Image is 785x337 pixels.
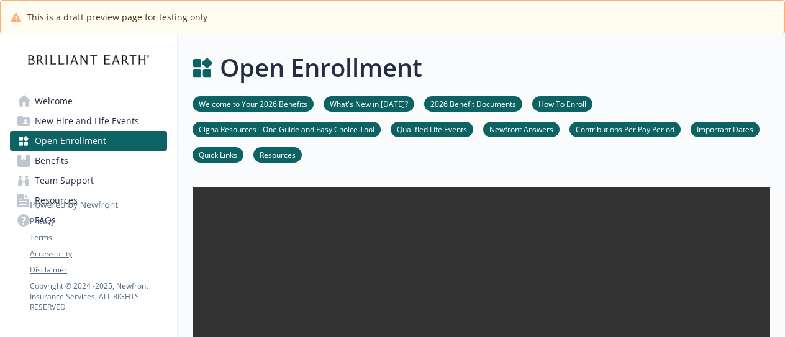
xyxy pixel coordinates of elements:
[35,171,94,191] span: Team Support
[193,97,314,109] a: Welcome to Your 2026 Benefits
[483,123,560,135] a: Newfront Answers
[35,131,106,151] span: Open Enrollment
[691,123,760,135] a: Important Dates
[35,111,139,131] span: New Hire and Life Events
[10,210,167,230] a: FAQs
[27,11,207,24] span: This is a draft preview page for testing only
[10,111,167,131] a: New Hire and Life Events
[10,131,167,151] a: Open Enrollment
[424,97,522,109] a: 2026 Benefit Documents
[253,148,302,160] a: Resources
[532,97,592,109] a: How To Enroll
[10,171,167,191] a: Team Support
[30,248,166,259] a: Accessibility
[30,216,166,227] a: Privacy
[30,264,166,276] a: Disclaimer
[35,151,68,171] span: Benefits
[30,232,166,243] a: Terms
[193,123,381,135] a: Cigna Resources - One Guide and Easy Choice Tool
[324,97,414,109] a: What's New in [DATE]?
[569,123,681,135] a: Contributions Per Pay Period
[35,91,73,111] span: Welcome
[10,191,167,210] a: Resources
[193,148,243,160] a: Quick Links
[391,123,473,135] a: Qualified Life Events
[10,151,167,171] a: Benefits
[30,281,166,312] p: Copyright © 2024 - 2025 , Newfront Insurance Services, ALL RIGHTS RESERVED
[220,49,422,86] h1: Open Enrollment
[10,91,167,111] a: Welcome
